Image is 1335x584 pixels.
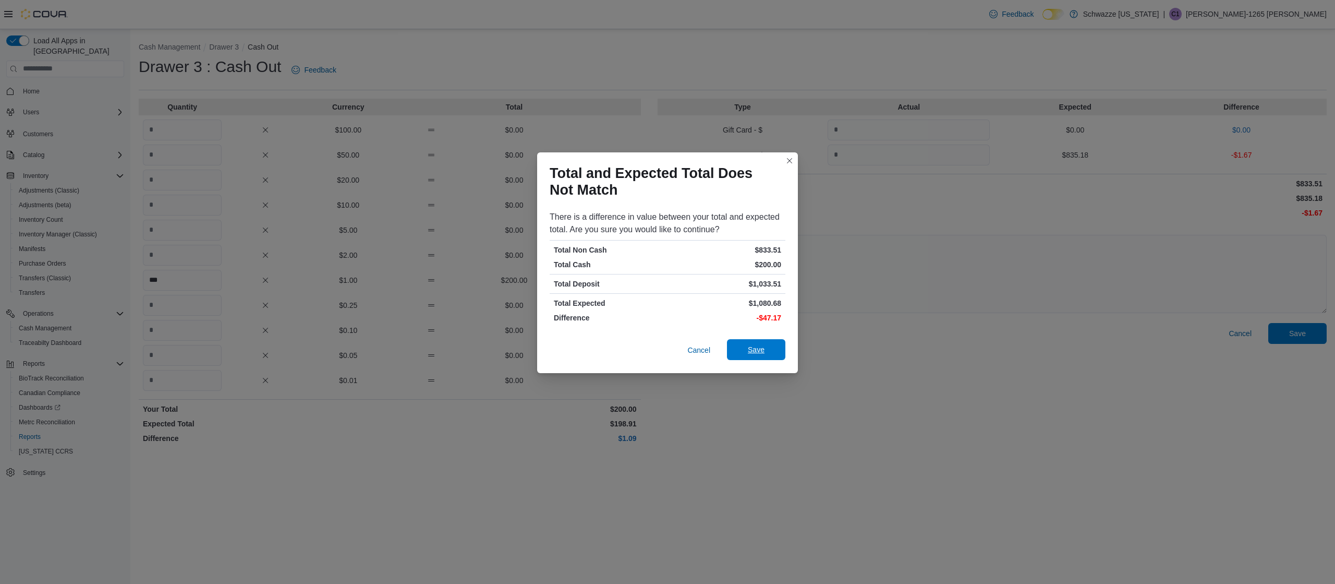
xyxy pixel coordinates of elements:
[670,298,781,308] p: $1,080.68
[554,245,665,255] p: Total Non Cash
[550,211,785,236] div: There is a difference in value between your total and expected total. Are you sure you would like...
[550,165,777,198] h1: Total and Expected Total Does Not Match
[783,154,796,167] button: Closes this modal window
[670,259,781,270] p: $200.00
[554,313,665,323] p: Difference
[687,345,710,355] span: Cancel
[670,279,781,289] p: $1,033.51
[748,344,764,355] span: Save
[554,298,665,308] p: Total Expected
[683,340,714,361] button: Cancel
[554,259,665,270] p: Total Cash
[670,245,781,255] p: $833.51
[554,279,665,289] p: Total Deposit
[670,313,781,323] p: -$47.17
[727,339,785,360] button: Save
